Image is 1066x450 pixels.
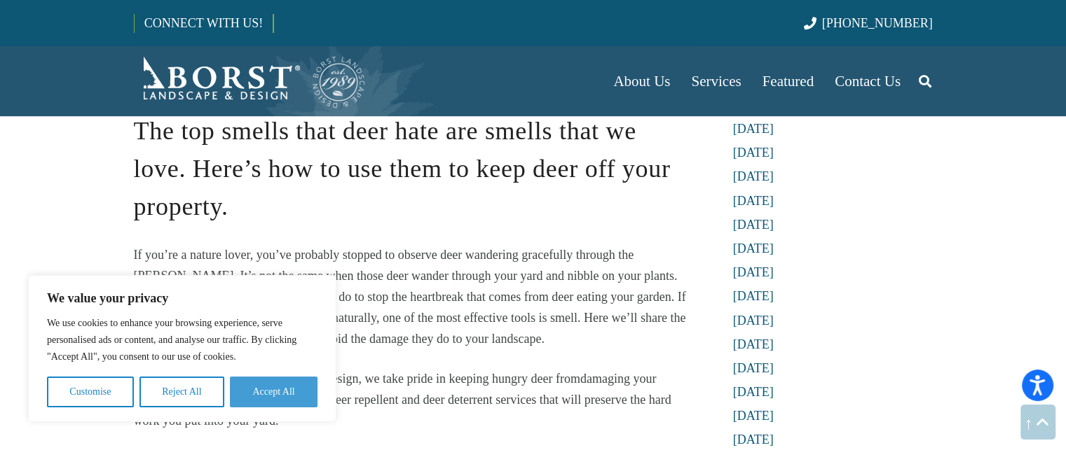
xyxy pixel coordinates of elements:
[804,16,932,30] a: [PHONE_NUMBER]
[822,16,933,30] span: [PHONE_NUMBER]
[733,146,774,160] a: [DATE]
[733,314,774,328] a: [DATE]
[752,46,824,116] a: Featured
[911,64,939,99] a: Search
[134,248,686,346] span: If you’re a nature lover, you’ve probably stopped to observe deer wandering gracefully through th...
[47,290,317,307] p: We value your privacy
[134,117,671,220] span: The top smells that deer hate are smells that we love. Here’s how to use them to keep deer off yo...
[47,377,134,407] button: Customise
[824,46,911,116] a: Contact Us
[47,315,317,365] p: We use cookies to enhance your browsing experience, serve personalised ads or content, and analys...
[733,433,774,447] a: [DATE]
[1020,405,1055,440] a: Back to top
[135,6,273,40] a: CONNECT WITH US!
[134,53,367,109] a: Borst-Logo
[603,46,681,116] a: About Us
[733,385,774,399] a: [DATE]
[763,73,814,90] span: Featured
[733,122,774,136] a: [DATE]
[733,265,774,279] a: [DATE]
[733,289,774,303] a: [DATE]
[691,73,741,90] span: Services
[134,372,671,428] span: damaging your valuable landscape. We offer effective deer repellent and deer deterrent services t...
[733,361,774,375] a: [DATE]
[733,169,774,183] a: [DATE]
[134,372,580,386] span: At [PERSON_NAME] Landscape & Design, we take pride in keeping hungry deer from
[230,377,317,407] button: Accept All
[835,73,901,90] span: Contact Us
[613,73,670,90] span: About Us
[733,218,774,232] a: [DATE]
[733,241,774,255] a: [DATE]
[681,46,751,116] a: Services
[139,377,224,407] button: Reject All
[733,194,774,208] a: [DATE]
[733,409,774,423] a: [DATE]
[733,337,774,351] a: [DATE]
